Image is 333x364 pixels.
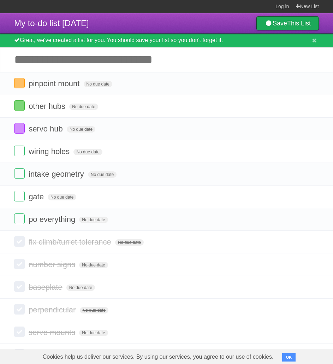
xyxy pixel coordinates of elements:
[256,16,319,30] a: SaveThis List
[14,168,25,179] label: Done
[29,215,77,224] span: po everything
[29,328,77,337] span: servo mounts
[29,147,71,156] span: wiring holes
[66,284,95,291] span: No due date
[73,149,102,155] span: No due date
[29,124,65,133] span: servo hub
[14,78,25,88] label: Done
[14,191,25,201] label: Done
[14,349,25,360] label: Done
[14,146,25,156] label: Done
[29,305,77,314] span: perpendicular
[29,283,64,292] span: baseplate
[14,236,25,247] label: Done
[14,281,25,292] label: Done
[67,126,95,133] span: No due date
[14,304,25,315] label: Done
[88,171,117,178] span: No due date
[14,327,25,337] label: Done
[14,213,25,224] label: Done
[79,262,108,268] span: No due date
[29,237,113,246] span: fix climb/turret tolerance
[14,123,25,134] label: Done
[80,307,108,313] span: No due date
[79,217,108,223] span: No due date
[29,192,46,201] span: gate
[84,81,112,87] span: No due date
[69,104,98,110] span: No due date
[29,170,86,178] span: intake geometry
[79,330,108,336] span: No due date
[36,350,281,364] span: Cookies help us deliver our services. By using our services, you agree to our use of cookies.
[14,18,89,28] span: My to-do list [DATE]
[48,194,76,200] span: No due date
[14,100,25,111] label: Done
[29,102,67,111] span: other hubs
[29,260,77,269] span: number signs
[282,353,296,362] button: OK
[287,20,311,27] b: This List
[115,239,144,246] span: No due date
[14,259,25,269] label: Done
[29,79,81,88] span: pinpoint mount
